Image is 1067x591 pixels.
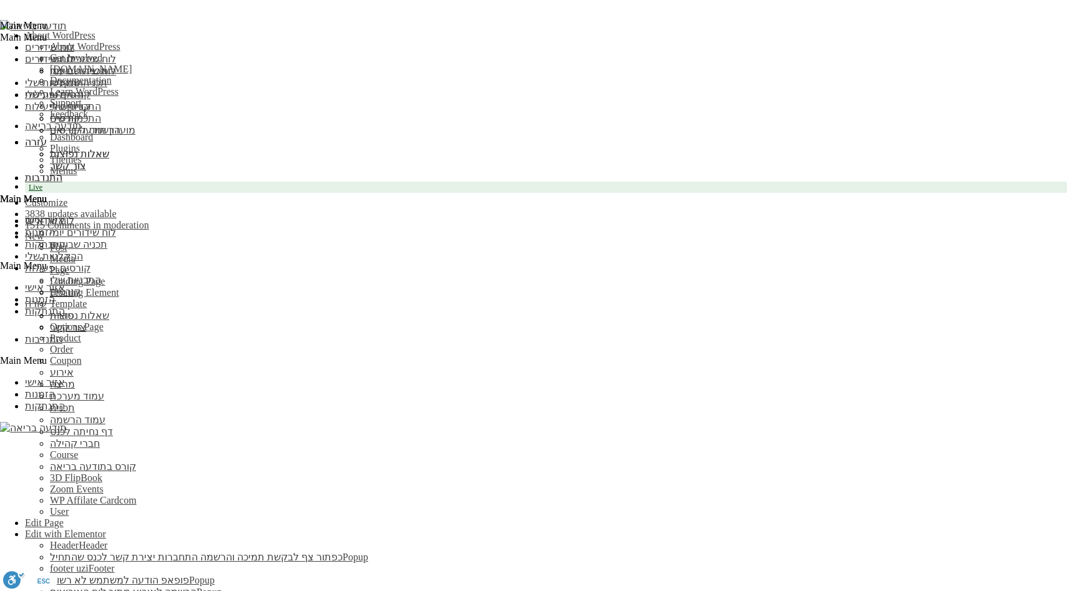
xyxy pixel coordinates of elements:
a: ההקלטות שלי [25,251,83,261]
span: Popup [343,552,368,562]
a: שאלות נפוצות [50,310,109,321]
span: Footer [89,563,115,574]
a: footer uziFooter [50,563,115,574]
a: לוח שידורים יומי [50,227,116,238]
a: 3D FlipBook [50,472,102,483]
a: אזור אישי [25,377,65,388]
a: מועדון תודעה בריאה [50,125,135,135]
a: חברי קהילה [50,438,100,449]
a: הזמנות [25,389,55,399]
a: קורסים ופעילות [25,89,90,100]
a: צור קשר [50,322,86,333]
a: התכניות שלי [50,101,101,112]
a: HeaderHeader [50,540,107,550]
a: WP Affilate Cardcom [50,495,137,506]
a: קורס בתודעה בריאה [50,461,136,472]
span: כפתור צף לבקשת תמיכה והרשמה התחברות יצירת קשר לכנס שהתחיל [50,552,343,562]
a: פופאפ הודעה למשתמש לא רשוםPopup [50,575,215,585]
span: Header [79,540,107,550]
a: User [50,506,69,517]
a: Edit with Elementor [25,529,106,539]
span: Header [50,540,79,550]
a: עזרה [25,137,47,147]
a: התנדבות [25,334,62,344]
ul: New [25,242,1067,517]
a: כפתור צף לבקשת תמיכה והרשמה התחברות יצירת קשר לכנס שהתחילPopup [50,552,368,562]
a: לוח שידורים [25,42,74,52]
a: Edit Page [25,517,64,528]
span: Popup [189,575,215,585]
span: פופאפ הודעה למשתמש לא רשום [50,575,189,585]
a: לוח שידורים יומי [50,54,116,64]
a: קורסים ופעילות [25,263,90,273]
a: עזרה [25,298,47,309]
span: footer uzi [50,563,89,574]
a: תכניה שבועית [50,66,107,76]
a: צור קשר [50,160,86,171]
a: התכניות שלי [50,275,101,285]
a: ההקלטות שלי [25,77,83,88]
a: Zoom Events [50,484,104,494]
a: קורסים [50,286,80,297]
a: התנתקות [25,401,65,411]
a: התנדבות [25,172,62,183]
a: Course [50,449,78,460]
a: קורסים [50,113,80,124]
a: לוח שידורים [25,215,74,226]
a: שאלות נפוצות [50,149,109,159]
a: תכניה שבועית [50,239,107,250]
